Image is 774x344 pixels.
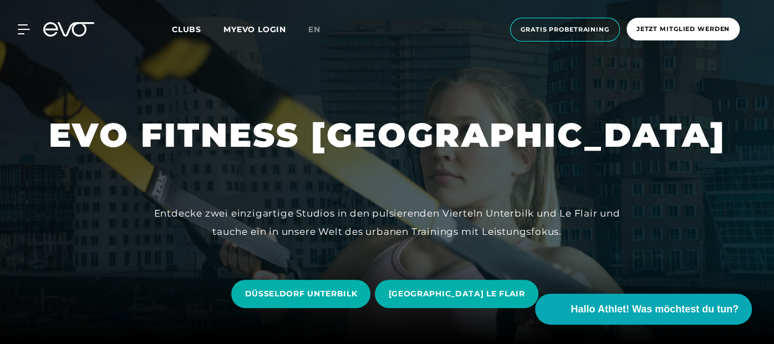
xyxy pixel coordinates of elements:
[245,288,357,300] span: DÜSSELDORF UNTERBILK
[535,294,752,325] button: Hallo Athlet! Was möchtest du tun?
[49,114,726,157] h1: EVO FITNESS [GEOGRAPHIC_DATA]
[623,18,743,42] a: Jetzt Mitglied werden
[375,271,542,316] a: [GEOGRAPHIC_DATA] LE FLAIR
[636,24,730,34] span: Jetzt Mitglied werden
[507,18,623,42] a: Gratis Probetraining
[223,24,286,34] a: MYEVO LOGIN
[154,204,620,240] div: Entdecke zwei einzigartige Studios in den pulsierenden Vierteln Unterbilk und Le Flair und tauche...
[521,25,609,34] span: Gratis Probetraining
[172,24,223,34] a: Clubs
[231,271,375,316] a: DÜSSELDORF UNTERBILK
[388,288,525,300] span: [GEOGRAPHIC_DATA] LE FLAIR
[571,302,739,317] span: Hallo Athlet! Was möchtest du tun?
[308,23,334,36] a: en
[172,24,201,34] span: Clubs
[308,24,320,34] span: en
